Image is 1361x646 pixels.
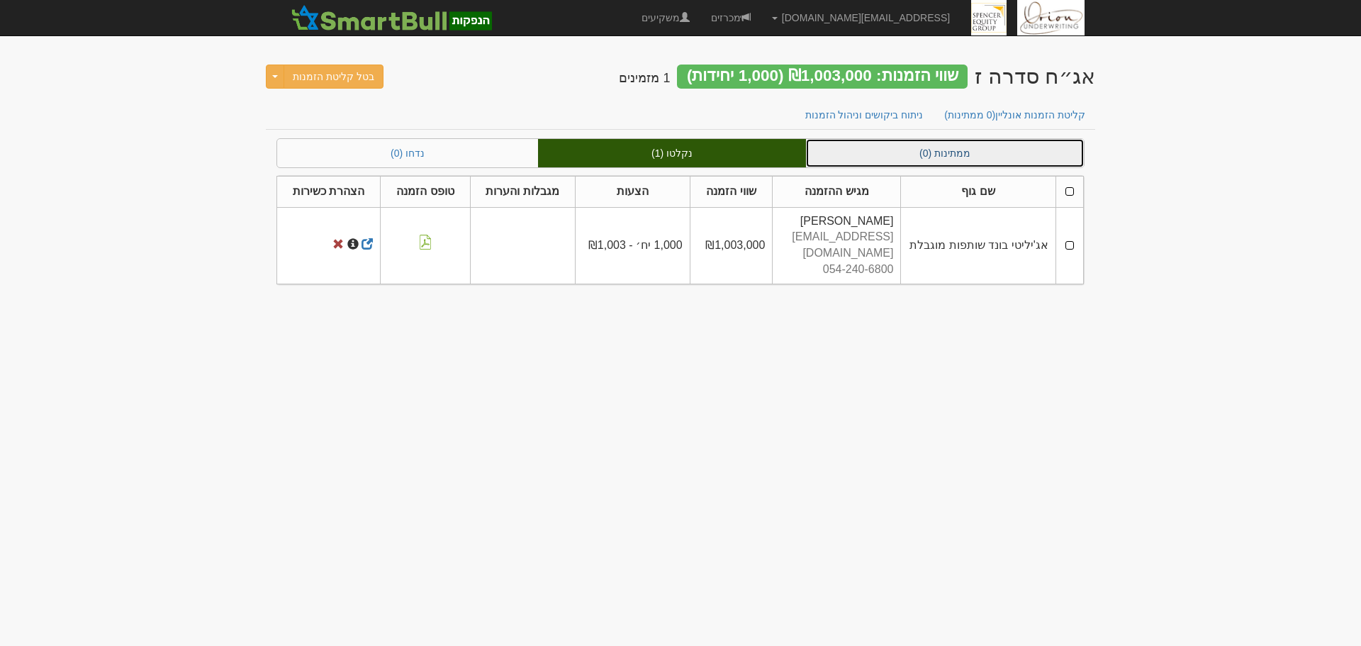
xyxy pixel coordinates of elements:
[944,109,995,121] span: (0 ממתינות)
[933,100,1097,130] a: קליטת הזמנות אונליין(0 ממתינות)
[773,176,901,207] th: מגיש ההזמנה
[575,176,690,207] th: הצעות
[619,72,670,86] h4: 1 מזמינים
[418,235,432,250] img: pdf-file-icon.png
[588,239,683,251] span: 1,000 יח׳ - ₪1,003
[284,65,383,89] button: בטל קליטת הזמנות
[690,207,773,284] td: ₪1,003,000
[806,139,1084,167] a: ממתינות (0)
[538,139,806,167] a: נקלטו (1)
[794,100,935,130] a: ניתוח ביקושים וניהול הזמנות
[690,176,773,207] th: שווי הזמנה
[380,176,470,207] th: טופס הזמנה
[780,213,893,230] div: [PERSON_NAME]
[975,65,1095,88] div: ספנסר אקוויטי גרופ לימיטד - אג״ח (סדרה ז) - הנפקה לציבור
[901,207,1055,284] td: אג'יליטי בונד שותפות מוגבלת
[677,65,968,89] div: שווי הזמנות: ₪1,003,000 (1,000 יחידות)
[780,229,893,262] div: [EMAIL_ADDRESS][DOMAIN_NAME]
[277,176,381,207] th: הצהרת כשירות
[780,262,893,278] div: 054-240-6800
[901,176,1055,207] th: שם גוף
[287,4,495,32] img: SmartBull Logo
[277,139,538,167] a: נדחו (0)
[470,176,575,207] th: מגבלות והערות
